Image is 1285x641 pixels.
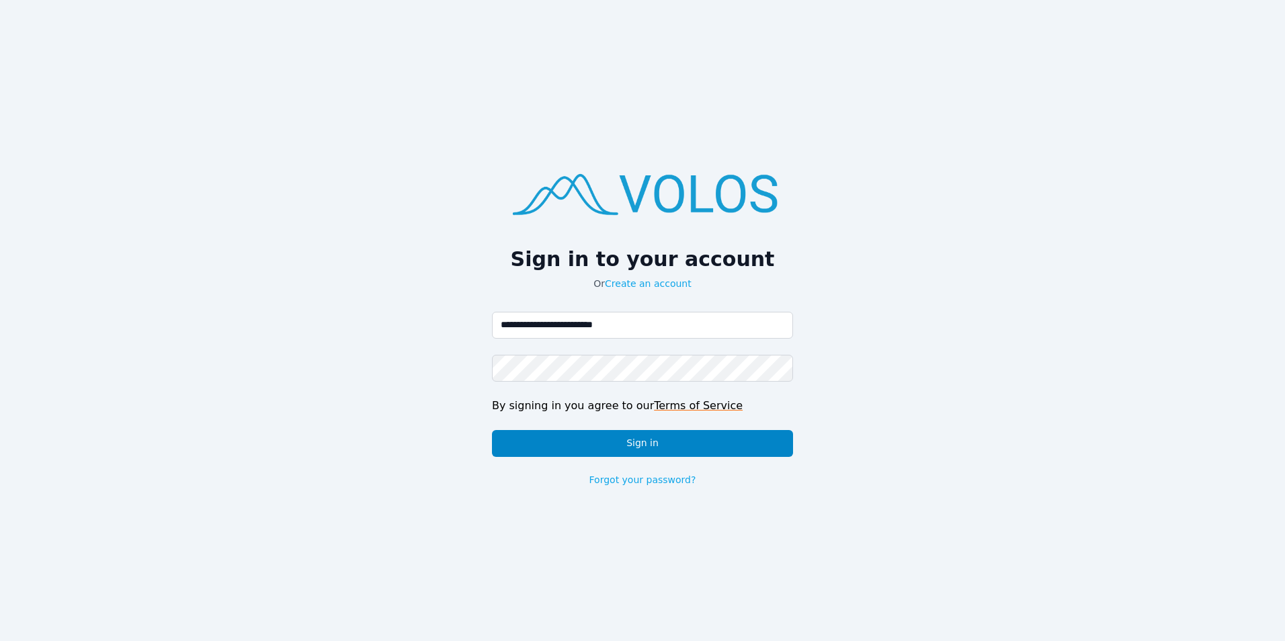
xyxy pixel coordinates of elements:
[654,399,743,412] a: Terms of Service
[492,247,793,271] h2: Sign in to your account
[492,155,793,230] img: logo.png
[492,430,793,457] button: Sign in
[605,278,692,289] a: Create an account
[492,277,793,290] p: Or
[492,398,793,414] div: By signing in you agree to our
[589,473,696,486] a: Forgot your password?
